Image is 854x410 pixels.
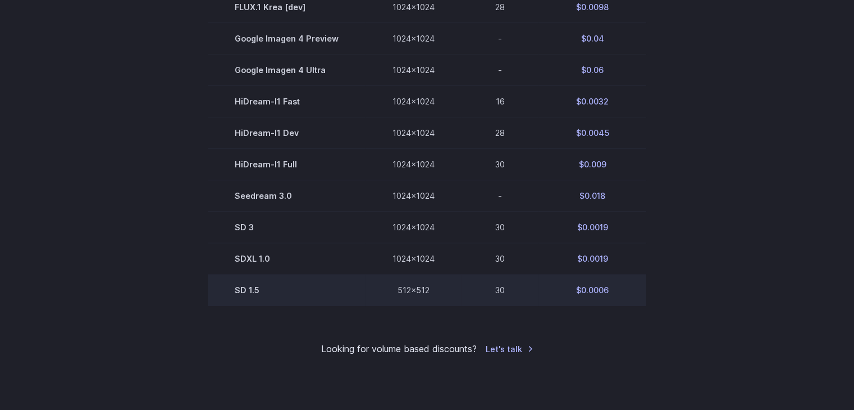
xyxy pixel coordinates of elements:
[462,23,538,54] td: -
[538,243,646,275] td: $0.0019
[366,180,462,212] td: 1024x1024
[538,149,646,180] td: $0.009
[538,117,646,149] td: $0.0045
[208,149,366,180] td: HiDream-I1 Full
[208,275,366,306] td: SD 1.5
[366,23,462,54] td: 1024x1024
[366,149,462,180] td: 1024x1024
[538,180,646,212] td: $0.018
[462,243,538,275] td: 30
[486,343,533,356] a: Let's talk
[538,23,646,54] td: $0.04
[208,212,366,243] td: SD 3
[462,86,538,117] td: 16
[462,275,538,306] td: 30
[321,342,477,357] small: Looking for volume based discounts?
[208,117,366,149] td: HiDream-I1 Dev
[208,243,366,275] td: SDXL 1.0
[462,54,538,86] td: -
[462,180,538,212] td: -
[462,149,538,180] td: 30
[538,212,646,243] td: $0.0019
[462,212,538,243] td: 30
[366,212,462,243] td: 1024x1024
[462,117,538,149] td: 28
[366,86,462,117] td: 1024x1024
[208,23,366,54] td: Google Imagen 4 Preview
[366,117,462,149] td: 1024x1024
[366,54,462,86] td: 1024x1024
[208,86,366,117] td: HiDream-I1 Fast
[208,54,366,86] td: Google Imagen 4 Ultra
[208,180,366,212] td: Seedream 3.0
[538,86,646,117] td: $0.0032
[538,54,646,86] td: $0.06
[538,275,646,306] td: $0.0006
[366,275,462,306] td: 512x512
[366,243,462,275] td: 1024x1024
